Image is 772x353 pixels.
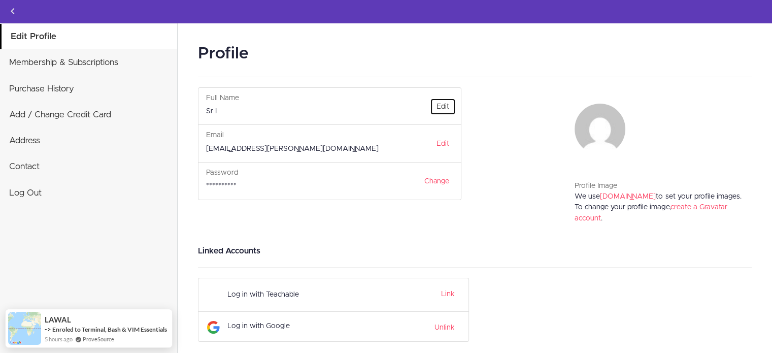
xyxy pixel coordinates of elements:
div: Log in with Google [227,317,390,336]
label: Email [206,130,224,141]
div: Log in with Teachable [227,285,390,304]
label: Full Name [206,93,239,104]
label: [EMAIL_ADDRESS][PERSON_NAME][DOMAIN_NAME] [206,144,379,154]
button: Link [438,287,455,300]
span: 5 hours ago [45,335,73,343]
a: Change [418,173,456,190]
a: Unlink [434,321,455,333]
a: Edit Profile [2,24,177,49]
a: Edit [430,135,456,152]
a: Edit [430,98,456,115]
span: -> [45,325,51,333]
img: Google Logo [207,321,220,334]
a: Link [441,291,455,298]
label: Sr I [206,106,217,117]
a: [DOMAIN_NAME] [600,193,656,200]
label: Password [206,168,238,178]
img: provesource social proof notification image [8,312,41,345]
a: Enroled to Terminal, Bash & VIM Essentials [52,326,167,333]
div: We use to set your profile images. To change your profile image, . [575,191,744,235]
div: Profile Image [575,181,744,191]
a: create a Gravatar account [575,204,727,221]
h3: Linked Accounts [198,245,752,257]
img: sridhar.indarapu@gmail.com [575,104,625,154]
h2: Profile [198,42,752,67]
span: LAWAL [45,315,71,324]
svg: Back to courses [7,5,19,17]
a: ProveSource [83,336,114,342]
